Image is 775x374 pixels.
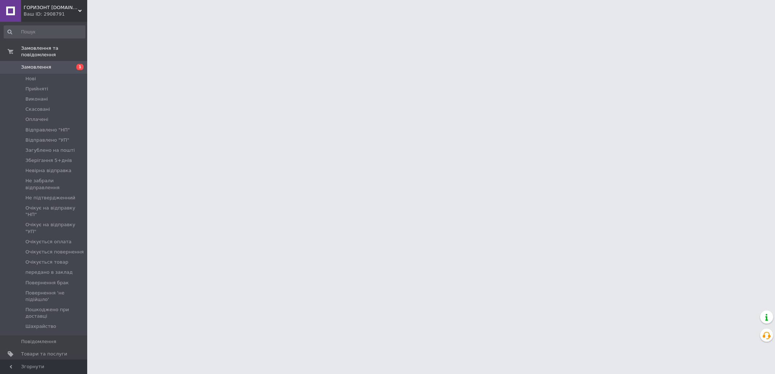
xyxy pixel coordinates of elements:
[25,86,48,92] span: Прийняті
[25,147,75,154] span: Загублено на пошті
[25,96,48,102] span: Виконані
[25,269,73,276] span: передано в заклад
[21,45,87,58] span: Замовлення та повідомлення
[25,157,72,164] span: Зберігання 5+днів
[25,323,56,330] span: Шахрайство
[25,259,68,265] span: Очікується товар
[25,239,72,245] span: Очікується оплата
[25,249,84,255] span: Очікується повернення
[4,25,85,38] input: Пошук
[76,64,84,70] span: 1
[24,11,87,17] div: Ваш ID: 2908791
[25,106,50,113] span: Скасовані
[25,127,70,133] span: Відправлено "НП"
[25,76,36,82] span: Нові
[25,137,69,143] span: Відправлено "УП"
[25,280,69,286] span: Повернення брак
[25,178,85,191] span: Не забрали відправлення
[25,116,48,123] span: Оплачені
[25,221,85,235] span: Очікує на відправку "УП"
[25,205,85,218] span: Очікує на відправку "НП"
[21,64,51,70] span: Замовлення
[21,338,56,345] span: Повідомлення
[25,306,85,320] span: Пошкоджено при доставці
[25,167,71,174] span: Невірна відправка
[21,351,67,357] span: Товари та послуги
[25,195,75,201] span: Не підтвердженний
[24,4,78,11] span: ГОРИЗОНТ gorizont-el.com.ua
[25,290,85,303] span: Повернення 'не підійшло'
